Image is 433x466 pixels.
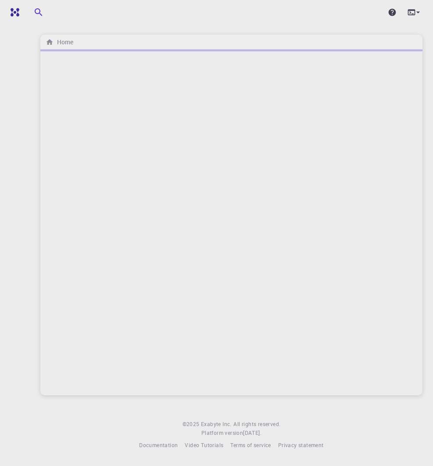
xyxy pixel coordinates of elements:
[230,441,271,450] a: Terms of service
[201,420,232,429] a: Exabyte Inc.
[230,441,271,448] span: Terms of service
[185,441,223,448] span: Video Tutorials
[185,441,223,450] a: Video Tutorials
[139,441,178,448] span: Documentation
[54,37,73,47] h6: Home
[243,429,261,436] span: [DATE] .
[233,420,280,429] span: All rights reserved.
[278,441,324,448] span: Privacy statement
[201,420,232,427] span: Exabyte Inc.
[201,429,243,437] span: Platform version
[7,8,19,17] img: logo
[183,420,201,429] span: © 2025
[243,429,261,437] a: [DATE].
[44,37,75,47] nav: breadcrumb
[278,441,324,450] a: Privacy statement
[139,441,178,450] a: Documentation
